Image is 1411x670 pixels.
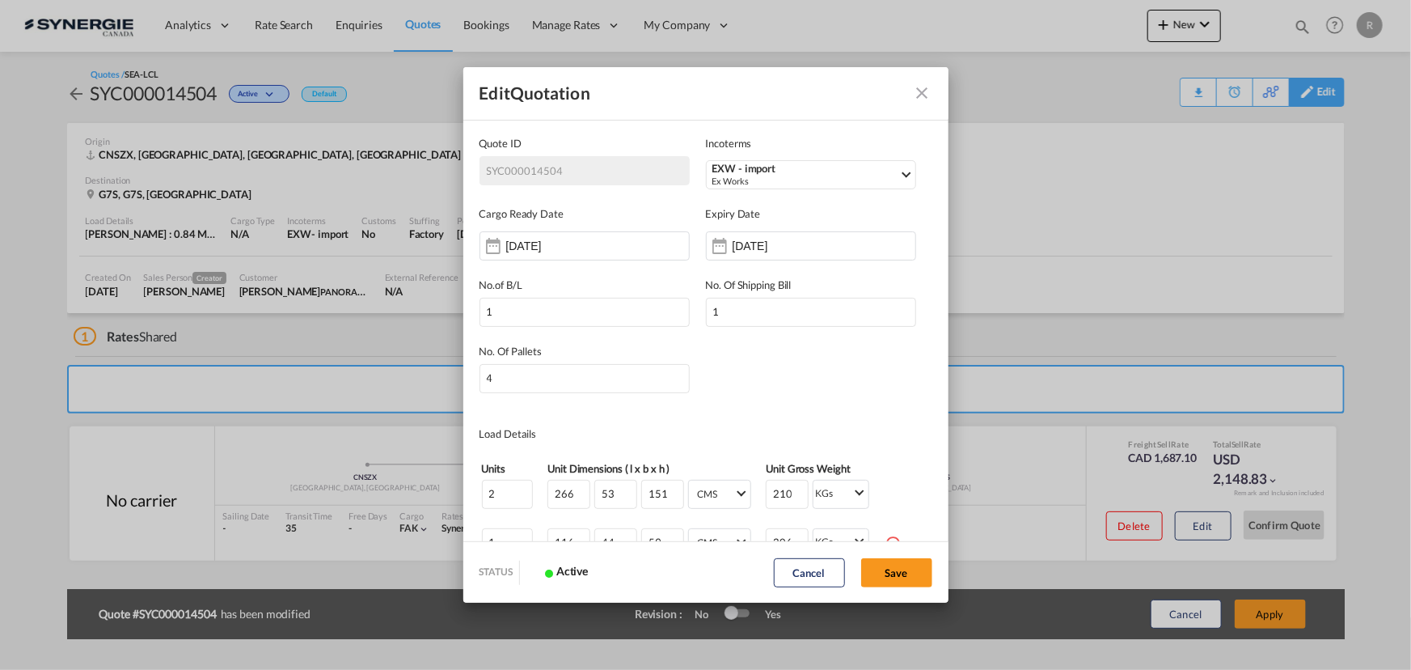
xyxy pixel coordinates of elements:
[706,277,916,298] label: No. Of Shipping Bill
[641,528,684,558] input: H
[766,480,809,509] input: Weight
[526,564,588,578] span: Active
[594,528,637,558] input: B
[733,240,834,252] input: Enter date
[547,480,590,509] input: L
[861,558,932,587] button: Save
[815,487,833,499] div: KGs
[766,528,809,558] input: Weight
[479,364,690,393] input: No. Of Pallets
[697,488,717,500] div: CMS
[479,343,690,364] label: No. Of Pallets
[706,206,916,227] label: Expiry Date
[479,83,510,103] b: Edit
[479,298,690,327] input: B/L
[479,135,690,156] label: Quote ID
[16,77,435,94] p: This quotation is subject to space and equipment availability
[479,206,690,227] label: Cargo Ready Date
[481,460,534,477] th: Units
[706,135,916,156] label: Incoterms
[594,480,637,509] input: B
[906,77,939,109] button: Close dialog
[471,566,519,579] div: STATUS
[532,561,556,585] md-icon: icon-flickr-after
[16,104,435,542] p: * Transit time is given as an indication only and not guaranteed. * Subject to inspection, storag...
[712,163,899,175] div: EXW - import
[706,298,916,327] input: No. Of Shipping Bill
[463,67,948,603] md-dialog: Quote ID IncotermsEXW ...
[641,480,684,509] input: H
[506,240,608,252] input: Enter date
[16,106,385,118] strong: * These rates are subject to future GRI/PSS/LWS unless stated otherwise.
[535,460,763,477] th: Unit Dimensions ( l x b x h )
[774,558,845,587] button: Cancel
[479,426,706,442] div: Load Details
[547,528,590,558] input: L
[815,536,833,548] div: KGs
[479,83,590,104] div: Quotation
[16,16,435,66] p: Any modification of your original rate request, such as freight dimensions, weight, transit time,...
[479,277,690,298] label: No.of B/L
[913,83,932,103] md-icon: Close dialog
[706,160,916,189] md-select: Select Incoterms: EXW - import Ex Works
[712,175,899,187] div: Ex Works
[885,535,901,551] md-icon: icon-minus-circle-outline red-400-fg
[697,536,717,549] div: CMS
[765,460,870,477] th: Unit Gross Weight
